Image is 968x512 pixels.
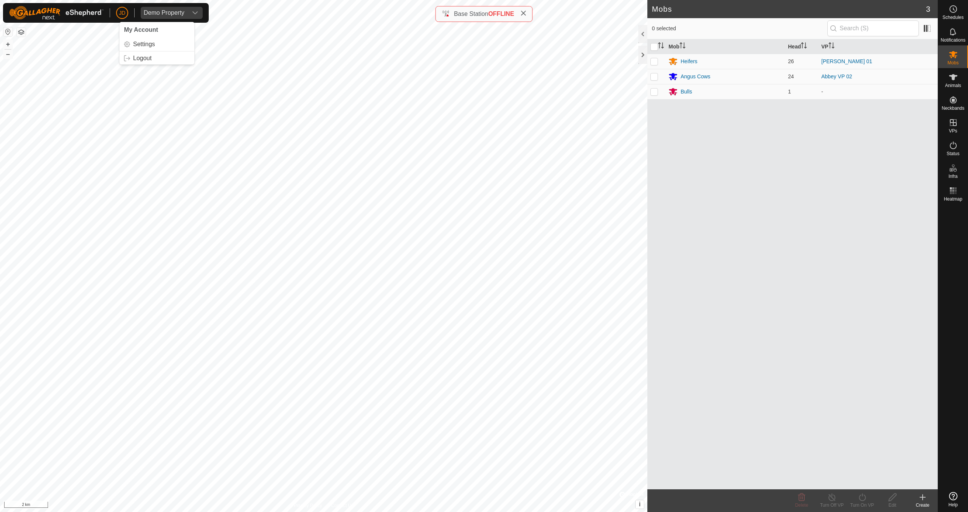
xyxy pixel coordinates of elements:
div: dropdown trigger [188,7,203,19]
span: Delete [795,503,808,508]
p-sorticon: Activate to sort [658,44,664,50]
input: Search (S) [827,20,919,36]
p-sorticon: Activate to sort [828,44,835,50]
a: Logout [119,52,194,64]
span: 0 selected [652,25,827,33]
a: Contact Us [331,502,354,509]
img: Gallagher Logo [9,6,104,20]
div: Demo Property [144,10,185,16]
span: 26 [788,58,794,64]
p-sorticon: Activate to sort [801,44,807,50]
span: Base Station [454,11,488,17]
div: Bulls [681,88,692,96]
button: + [3,40,12,49]
span: Heatmap [944,197,962,201]
span: Infra [948,174,957,179]
span: Neckbands [942,106,964,110]
span: Animals [945,83,961,88]
div: Turn On VP [847,502,877,509]
span: Schedules [942,15,963,20]
span: i [639,501,641,507]
span: 1 [788,89,791,95]
span: Status [946,151,959,156]
a: Abbey VP 02 [821,73,852,79]
th: VP [818,39,938,54]
span: My Account [124,26,158,33]
button: i [636,500,644,509]
span: Help [948,503,958,507]
span: Notifications [941,38,965,42]
a: [PERSON_NAME] 01 [821,58,872,64]
h2: Mobs [652,5,926,14]
div: Edit [877,502,907,509]
a: Help [938,489,968,510]
button: Reset Map [3,27,12,36]
div: Heifers [681,58,697,65]
div: Turn Off VP [817,502,847,509]
span: VPs [949,129,957,133]
th: Head [785,39,818,54]
span: Mobs [948,61,959,65]
div: Angus Cows [681,73,710,81]
div: Create [907,502,938,509]
button: Map Layers [17,28,26,37]
button: – [3,50,12,59]
a: Settings [119,38,194,50]
span: Logout [133,55,152,61]
a: Privacy Policy [294,502,322,509]
span: 3 [926,3,930,15]
span: 24 [788,73,794,79]
span: OFFLINE [488,11,514,17]
span: JD [119,9,125,17]
p-sorticon: Activate to sort [679,44,686,50]
span: Demo Property [141,7,188,19]
td: - [818,84,938,99]
span: Settings [133,41,155,47]
th: Mob [665,39,785,54]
